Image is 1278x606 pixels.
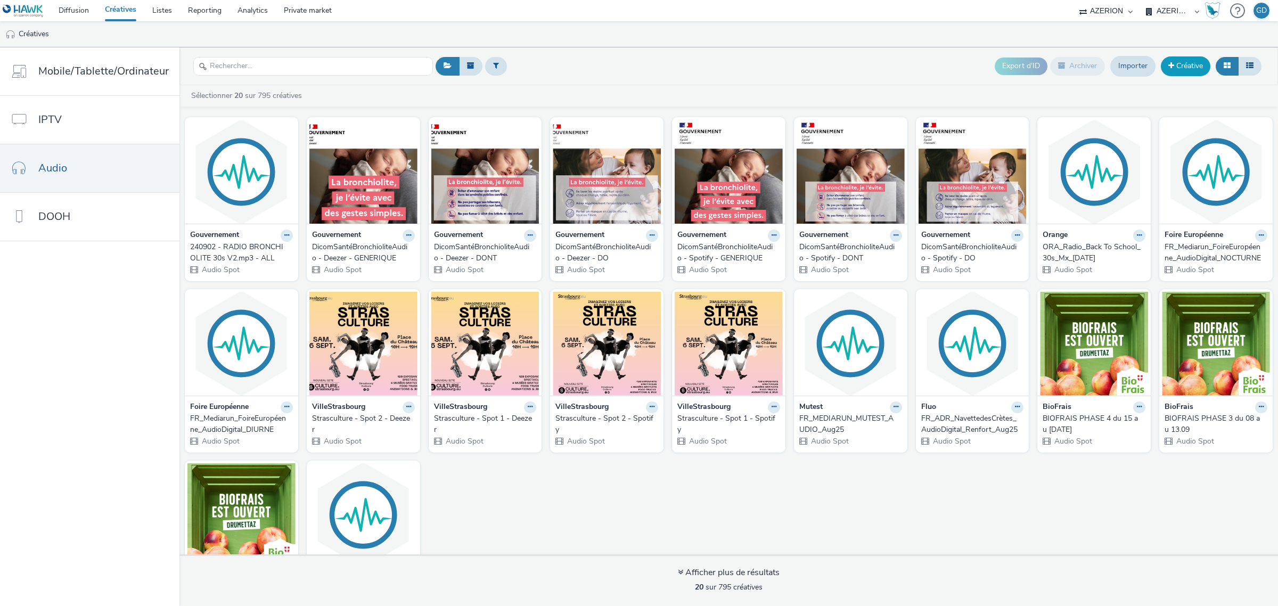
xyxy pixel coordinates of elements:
span: Audio Spot [810,436,849,446]
strong: 20 [234,91,243,101]
div: DicomSantéBronchioliteAudio - Deezer - DONT [434,242,532,264]
div: FR_ADR_NavettedesCrètes_AudioDigital_Renfort_Aug25 [921,413,1020,435]
a: FR_Mediarun_FoireEuropéenne_AudioDigital_NOCTURNE [1165,242,1267,264]
img: 240902 - RADIO BRONCHIOLITE 30s V2.mp3 - ALL visual [187,120,296,224]
span: Audio Spot [566,436,605,446]
strong: BioFrais [1043,402,1071,414]
span: IPTV [38,112,62,127]
div: 240902 - RADIO BRONCHIOLITE 30s V2.mp3 - ALL [190,242,289,264]
button: Export d'ID [995,58,1047,75]
a: Strasculture - Spot 1 - Deezer [434,413,537,435]
img: Strasculture - Spot 1 - Deezer visual [431,292,539,396]
a: DicomSantéBronchioliteAudio - Spotify - DO [921,242,1024,264]
span: Audio Spot [810,265,849,275]
div: DicomSantéBronchioliteAudio - Spotify - DONT [799,242,898,264]
div: FR_MEDIARUN_MUTEST_AUDIO_Aug25 [799,413,898,435]
span: Audio Spot [1175,436,1214,446]
div: DicomSantéBronchioliteAudio - Spotify - GENERIQUE [677,242,776,264]
a: DicomSantéBronchioliteAudio - Spotify - DONT [799,242,902,264]
strong: Gouvernement [190,230,239,242]
a: FR_MEDIARUN_MUTEST_AUDIO_Aug25 [799,413,902,435]
strong: VilleStrasbourg [434,402,487,414]
div: Strasculture - Spot 2 - Deezer [312,413,411,435]
strong: Gouvernement [799,230,848,242]
span: Audio Spot [201,436,240,446]
span: Audio Spot [323,265,362,275]
img: FR_ADR_NavettedesCrètes_AudioDigital_Renfort_Aug25 visual [919,292,1027,396]
a: FR_ADR_NavettedesCrètes_AudioDigital_Renfort_Aug25 [921,413,1024,435]
a: FR_Mediarun_FoireEuropéenne_AudioDigital_DIURNE [190,413,293,435]
strong: Gouvernement [312,230,361,242]
span: Audio Spot [445,265,484,275]
img: DicomSantéBronchioliteAudio - Spotify - DONT visual [797,120,905,224]
strong: Mutest [799,402,823,414]
span: sur 795 créatives [695,582,763,592]
strong: VilleStrasbourg [555,402,609,414]
span: Audio Spot [1053,436,1092,446]
span: Audio Spot [1175,265,1214,275]
button: Archiver [1050,57,1105,75]
img: Strasculture - Spot 1 - Spotify visual [675,292,783,396]
img: BIOFRAIS PHASE 3 du 08 au 13.09 visual [1162,292,1270,396]
strong: Gouvernement [677,230,726,242]
strong: VilleStrasbourg [677,402,731,414]
div: Afficher plus de résultats [678,567,780,579]
strong: Gouvernement [921,230,970,242]
strong: Orange [1043,230,1068,242]
span: Audio Spot [445,436,484,446]
button: Liste [1238,57,1261,75]
img: Hawk Academy [1205,2,1220,19]
div: FR_Mediarun_FoireEuropéenne_AudioDigital_NOCTURNE [1165,242,1263,264]
strong: Foire Européenne [190,402,249,414]
div: DicomSantéBronchioliteAudio - Deezer - DO [555,242,654,264]
img: DicomSantéBronchioliteAudio - Spotify - GENERIQUE visual [675,120,783,224]
a: Strasculture - Spot 2 - Deezer [312,413,415,435]
a: BIOFRAIS PHASE 3 du 08 au 13.09 [1165,413,1267,435]
strong: BioFrais [1165,402,1193,414]
a: Strasculture - Spot 2 - Spotify [555,413,658,435]
a: ORA_Radio_Back To School_30s_Mx_[DATE] [1043,242,1145,264]
strong: Gouvernement [434,230,483,242]
div: BIOFRAIS PHASE 4 du 15 au [DATE] [1043,413,1141,435]
strong: VilleStrasbourg [312,402,365,414]
img: Strasculture - Spot 2 - Deezer visual [309,292,417,396]
div: DicomSantéBronchioliteAudio - Deezer - GENERIQUE [312,242,411,264]
img: Strasculture - Spot 2 - Spotify visual [553,292,661,396]
strong: Foire Européenne [1165,230,1223,242]
a: 240902 - RADIO BRONCHIOLITE 30s V2.mp3 - ALL [190,242,293,264]
img: ORA_Radio_Back To School_30s_Mx_2025-08-13 visual [1040,120,1148,224]
a: Créative [1161,56,1210,76]
a: Sélectionner sur 795 créatives [190,91,306,101]
img: FR_Mediarun_FoireEuropéenne_AudioDigital_NOCTURNE visual [1162,120,1270,224]
img: BIOFRAIS PHASE 2 - 27.08 au 07.09 visual [187,463,296,567]
span: Audio Spot [932,265,971,275]
a: DicomSantéBronchioliteAudio - Spotify - GENERIQUE [677,242,780,264]
span: Audio Spot [323,436,362,446]
img: DicomSantéBronchioliteAudio - Spotify - DO visual [919,120,1027,224]
button: Grille [1216,57,1239,75]
a: Importer [1110,56,1156,76]
img: BRASSERIE LOCORNE_FETE DE LA BIERE V2_19.08.2025 visual [309,463,417,567]
span: Mobile/Tablette/Ordinateur [38,63,169,79]
a: DicomSantéBronchioliteAudio - Deezer - GENERIQUE [312,242,415,264]
strong: Gouvernement [555,230,604,242]
span: Audio Spot [688,265,727,275]
img: DicomSantéBronchioliteAudio - Deezer - GENERIQUE visual [309,120,417,224]
img: FR_Mediarun_FoireEuropéenne_AudioDigital_DIURNE visual [187,292,296,396]
span: Audio Spot [688,436,727,446]
a: Strasculture - Spot 1 - Spotify [677,413,780,435]
a: DicomSantéBronchioliteAudio - Deezer - DONT [434,242,537,264]
img: DicomSantéBronchioliteAudio - Deezer - DO visual [553,120,661,224]
span: Audio Spot [566,265,605,275]
a: BIOFRAIS PHASE 4 du 15 au [DATE] [1043,413,1145,435]
img: audio [5,29,16,40]
span: Audio Spot [932,436,971,446]
div: Strasculture - Spot 2 - Spotify [555,413,654,435]
div: FR_Mediarun_FoireEuropéenne_AudioDigital_DIURNE [190,413,289,435]
div: DicomSantéBronchioliteAudio - Spotify - DO [921,242,1020,264]
input: Rechercher... [193,57,433,76]
strong: 20 [695,582,703,592]
span: Audio [38,160,67,176]
div: Strasculture - Spot 1 - Spotify [677,413,776,435]
a: DicomSantéBronchioliteAudio - Deezer - DO [555,242,658,264]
